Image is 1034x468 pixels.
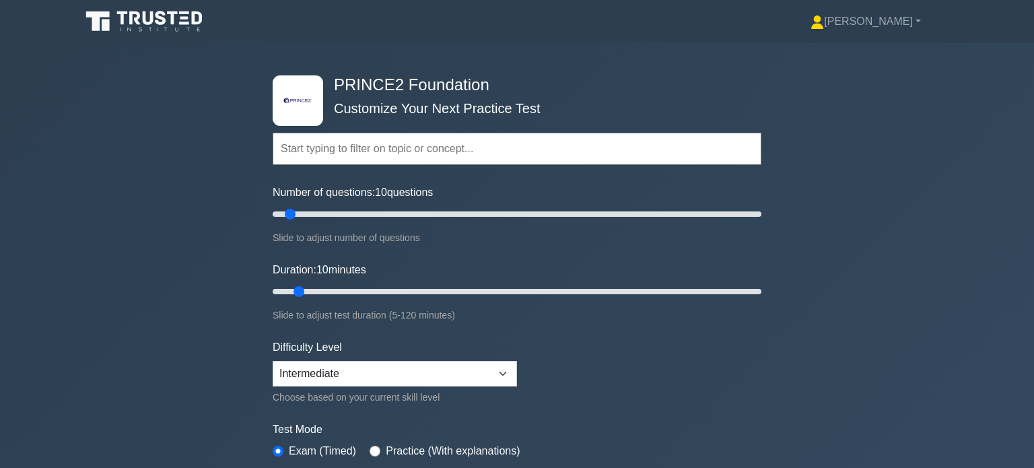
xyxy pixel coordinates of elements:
[273,133,761,165] input: Start typing to filter on topic or concept...
[386,443,520,459] label: Practice (With explanations)
[273,389,517,405] div: Choose based on your current skill level
[273,339,342,356] label: Difficulty Level
[273,307,761,323] div: Slide to adjust test duration (5-120 minutes)
[273,262,366,278] label: Duration: minutes
[273,185,433,201] label: Number of questions: questions
[375,187,387,198] span: 10
[273,230,761,246] div: Slide to adjust number of questions
[329,75,695,95] h4: PRINCE2 Foundation
[778,8,953,35] a: [PERSON_NAME]
[289,443,356,459] label: Exam (Timed)
[273,422,761,438] label: Test Mode
[316,264,329,275] span: 10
